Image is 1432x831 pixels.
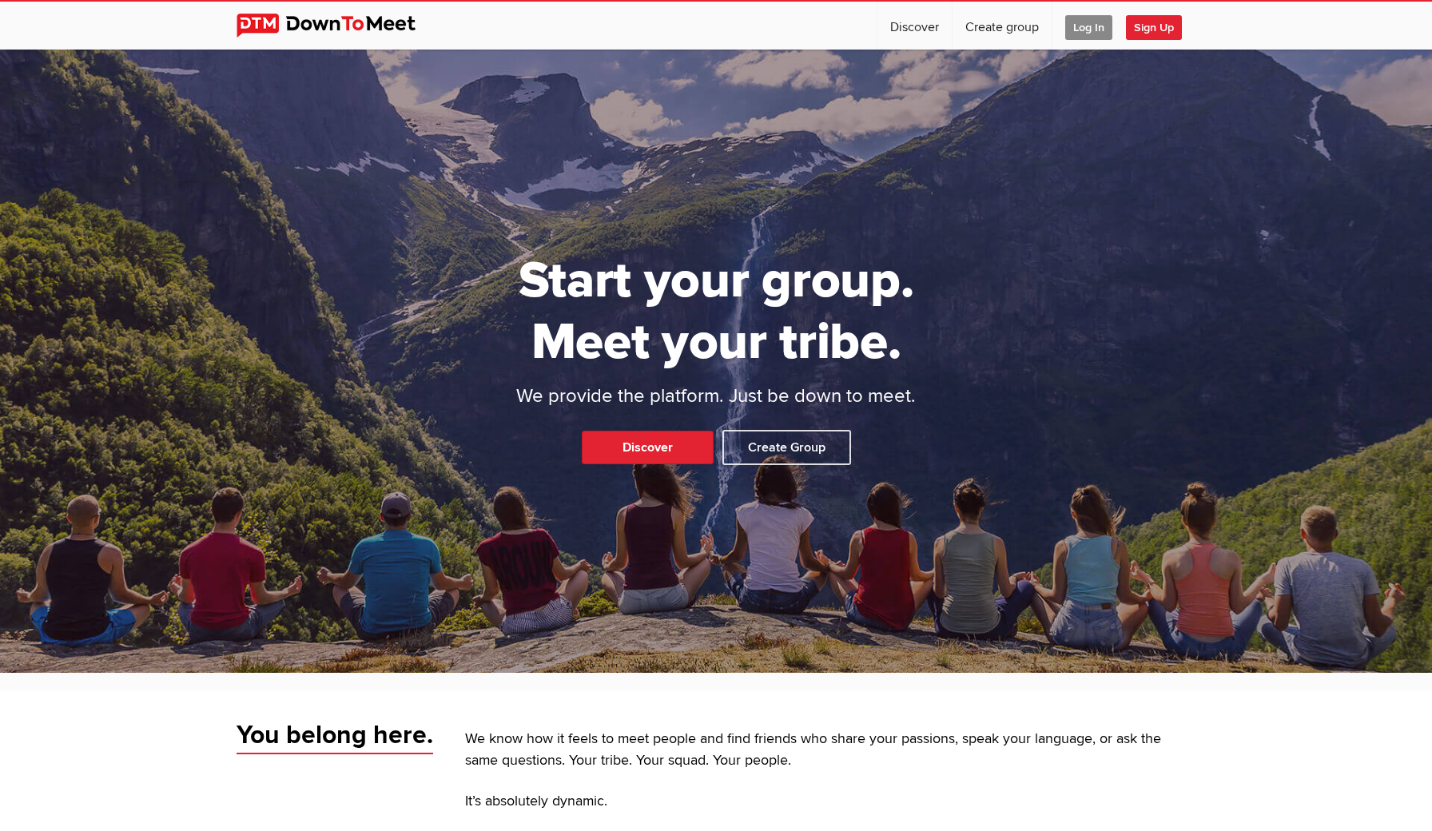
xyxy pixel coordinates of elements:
a: Discover [582,431,714,464]
a: Discover [877,2,952,50]
span: You belong here. [237,719,433,754]
a: Sign Up [1126,2,1195,50]
span: Sign Up [1126,15,1182,40]
img: DownToMeet [237,14,440,38]
a: Create group [953,2,1052,50]
p: It’s absolutely dynamic. [465,791,1195,813]
h1: Start your group. Meet your tribe. [456,250,976,373]
span: Log In [1065,15,1112,40]
p: We know how it feels to meet people and find friends who share your passions, speak your language... [465,729,1195,772]
a: Log In [1052,2,1125,50]
a: Create Group [722,430,851,465]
